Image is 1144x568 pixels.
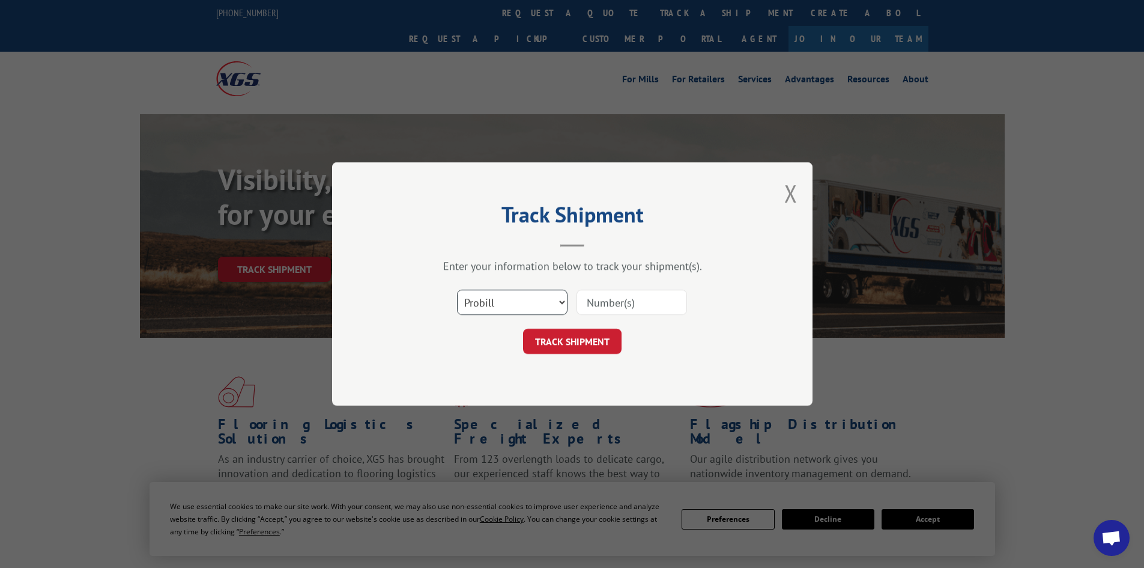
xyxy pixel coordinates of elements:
button: Close modal [784,177,797,209]
h2: Track Shipment [392,206,752,229]
button: TRACK SHIPMENT [523,329,622,354]
div: Open chat [1094,520,1130,556]
div: Enter your information below to track your shipment(s). [392,259,752,273]
input: Number(s) [577,290,687,315]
